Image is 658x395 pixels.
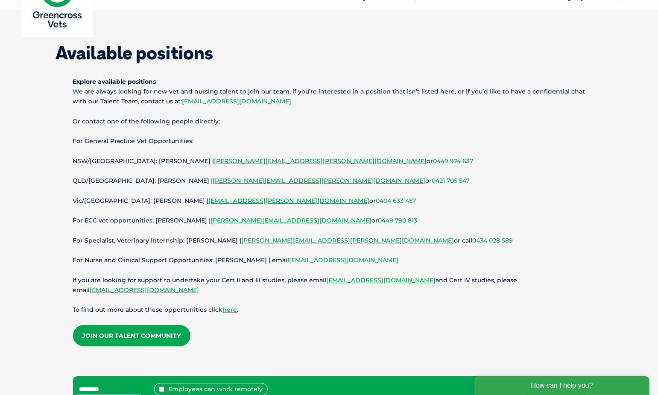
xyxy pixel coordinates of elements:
[182,97,292,105] a: [EMAIL_ADDRESS][DOMAIN_NAME]
[327,276,436,284] a: [EMAIL_ADDRESS][DOMAIN_NAME]
[73,236,585,246] p: For Specialist, Veterinary Internship: [PERSON_NAME] | or call
[213,177,426,184] a: [PERSON_NAME][EMAIL_ADDRESS][PERSON_NAME][DOMAIN_NAME]
[73,275,585,295] p: If you are looking for support to undertake your Cert II and III studies, please email and Cert I...
[5,5,180,24] div: How can I help you?
[73,255,585,265] p: For Nurse and Clinical Support Opportunities: [PERSON_NAME] | email
[432,177,470,184] a: 0421 705 547
[73,305,585,315] p: To find out more about these opportunities click .
[73,78,156,85] strong: Explore available positions
[211,217,372,224] a: [PERSON_NAME][EMAIL_ADDRESS][DOMAIN_NAME]
[73,216,585,225] p: For ECC vet opportunities: [PERSON_NAME] | or
[73,196,585,206] p: Vic/[GEOGRAPHIC_DATA]: [PERSON_NAME] | or
[433,157,474,165] a: 0449 974 637
[73,77,585,107] p: We are always looking for new vet and nursing talent to join our team, if you’re interested in a ...
[73,156,585,166] p: NSW/[GEOGRAPHIC_DATA]: [PERSON_NAME] | or
[376,197,416,205] a: 0404 633 457
[56,44,602,62] h1: Available positions
[223,306,237,313] a: here
[73,117,585,126] p: Or contact one of the following people directly:
[73,325,190,346] a: Join our Talent Community
[378,217,418,224] a: 0449 790 813
[209,197,370,205] a: [EMAIL_ADDRESS][PERSON_NAME][DOMAIN_NAME]
[473,237,513,244] a: 0434 028 589
[290,256,399,264] a: [EMAIL_ADDRESS][DOMAIN_NAME]
[73,136,585,146] p: For General Practice Vet Opportunities:
[73,176,585,186] p: QLD/[GEOGRAPHIC_DATA]: [PERSON_NAME] | or
[90,286,199,294] a: [EMAIL_ADDRESS][DOMAIN_NAME]
[159,386,164,392] input: Employees can work remotely
[242,237,454,244] a: [PERSON_NAME][EMAIL_ADDRESS][PERSON_NAME][DOMAIN_NAME]
[214,157,427,165] a: [PERSON_NAME][EMAIL_ADDRESS][PERSON_NAME][DOMAIN_NAME]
